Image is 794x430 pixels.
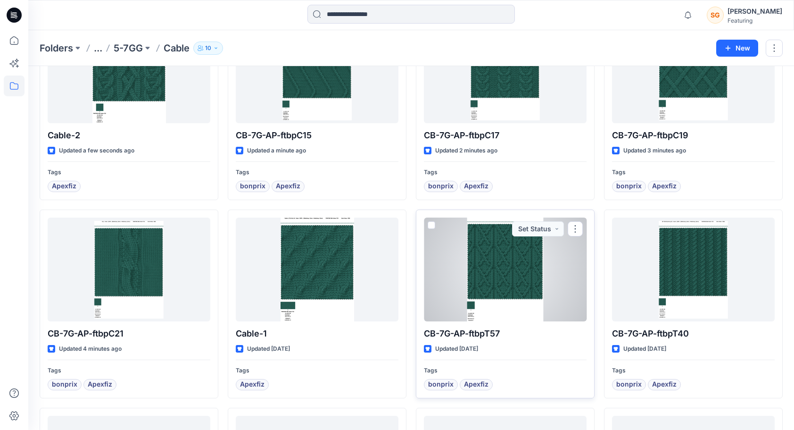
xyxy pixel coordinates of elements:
[236,168,398,177] p: Tags
[247,344,290,354] p: Updated [DATE]
[652,181,677,192] span: Apexfiz
[240,379,265,390] span: Apexfiz
[193,42,223,55] button: 10
[612,129,775,142] p: CB-7G-AP-ftbpC19
[52,181,76,192] span: Apexfiz
[48,19,210,123] a: Cable-2
[164,42,190,55] p: Cable
[612,168,775,177] p: Tags
[59,344,122,354] p: Updated 4 minutes ago
[247,146,306,156] p: Updated a minute ago
[236,366,398,376] p: Tags
[435,344,478,354] p: Updated [DATE]
[435,146,497,156] p: Updated 2 minutes ago
[612,366,775,376] p: Tags
[94,42,102,55] button: ...
[428,379,454,390] span: bonprix
[276,181,300,192] span: Apexfiz
[48,168,210,177] p: Tags
[424,19,587,123] a: CB-7G-AP-ftbpC17
[424,168,587,177] p: Tags
[464,379,488,390] span: Apexfiz
[59,146,134,156] p: Updated a few seconds ago
[428,181,454,192] span: bonprix
[623,344,666,354] p: Updated [DATE]
[616,181,642,192] span: bonprix
[612,327,775,340] p: CB-7G-AP-ftbpT40
[236,19,398,123] a: CB-7G-AP-ftbpC15
[236,129,398,142] p: CB-7G-AP-ftbpC15
[48,218,210,321] a: CB-7G-AP-ftbpC21
[464,181,488,192] span: Apexfiz
[424,366,587,376] p: Tags
[48,327,210,340] p: CB-7G-AP-ftbpC21
[612,218,775,321] a: CB-7G-AP-ftbpT40
[424,218,587,321] a: CB-7G-AP-ftbpT57
[114,42,143,55] a: 5-7GG
[616,379,642,390] span: bonprix
[652,379,677,390] span: Apexfiz
[707,7,724,24] div: SG
[40,42,73,55] a: Folders
[728,17,782,24] div: Featuring
[424,327,587,340] p: CB-7G-AP-ftbpT57
[424,129,587,142] p: CB-7G-AP-ftbpC17
[240,181,265,192] span: bonprix
[236,218,398,321] a: Cable-1
[716,40,758,57] button: New
[88,379,112,390] span: Apexfiz
[205,43,211,53] p: 10
[52,379,77,390] span: bonprix
[48,129,210,142] p: Cable-2
[612,19,775,123] a: CB-7G-AP-ftbpC19
[623,146,686,156] p: Updated 3 minutes ago
[48,366,210,376] p: Tags
[728,6,782,17] div: [PERSON_NAME]
[236,327,398,340] p: Cable-1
